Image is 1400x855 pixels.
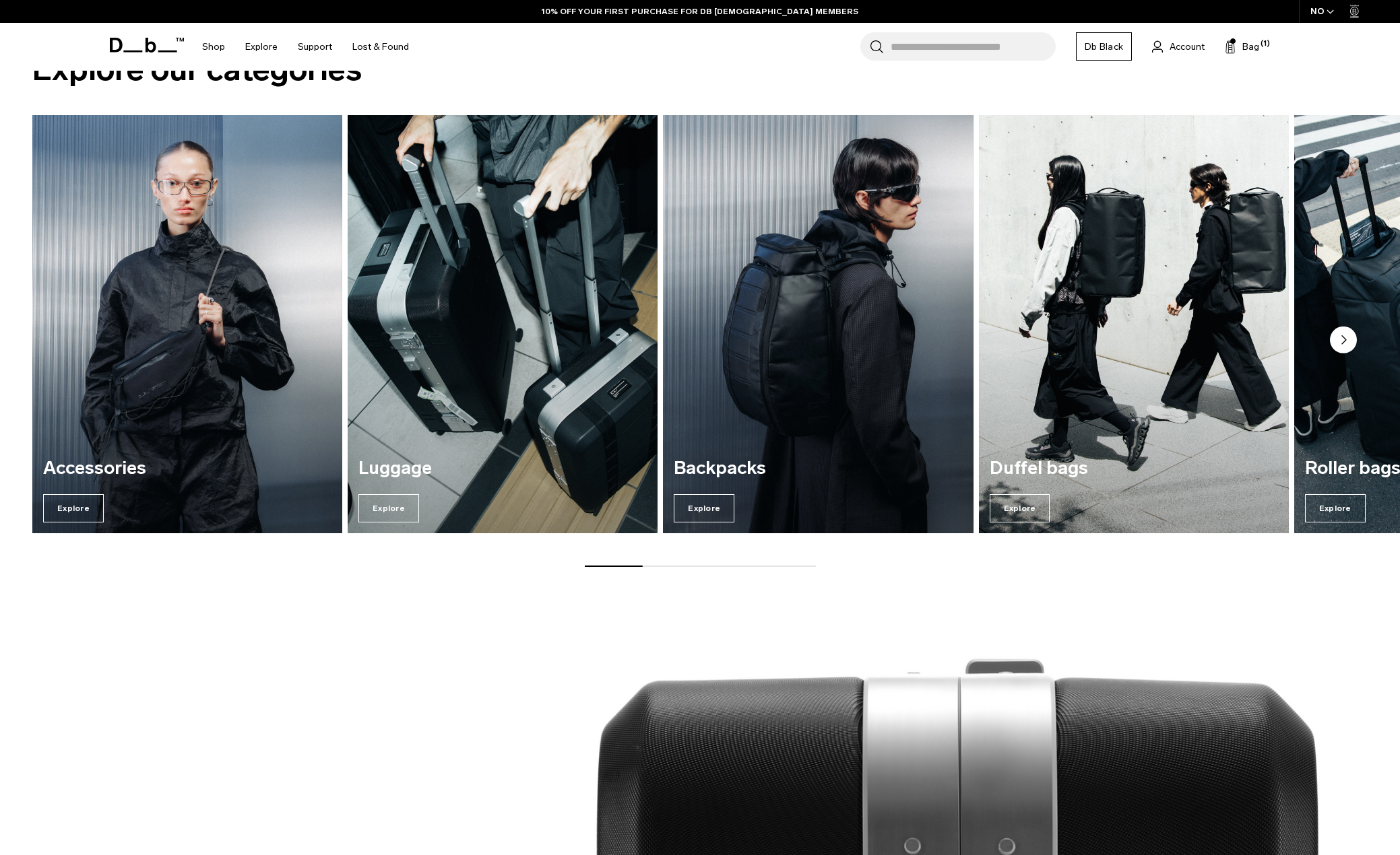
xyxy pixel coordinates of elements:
[32,115,342,533] a: Accessories Explore
[1170,40,1205,54] span: Account
[990,458,1278,479] h3: Duffel bags
[663,115,973,533] a: Backpacks Explore
[663,115,973,533] div: 3 / 7
[245,23,278,71] a: Explore
[1152,38,1205,55] a: Account
[298,23,332,71] a: Support
[43,458,331,479] h3: Accessories
[979,115,1289,533] div: 4 / 7
[1242,40,1259,54] span: Bag
[542,5,858,18] a: 10% OFF YOUR FIRST PURCHASE FOR DB [DEMOGRAPHIC_DATA] MEMBERS
[348,115,658,533] a: Luggage Explore
[192,23,419,71] nav: Main Navigation
[352,23,409,71] a: Lost & Found
[1225,38,1259,55] button: Bag (1)
[202,23,225,71] a: Shop
[1330,327,1357,356] button: Next slide
[990,494,1050,522] span: Explore
[348,115,658,533] div: 2 / 7
[43,494,104,522] span: Explore
[674,494,734,522] span: Explore
[674,458,962,479] h3: Backpacks
[32,115,342,533] div: 1 / 7
[358,458,647,479] h3: Luggage
[1076,32,1132,61] a: Db Black
[979,115,1289,533] a: Duffel bags Explore
[358,494,419,522] span: Explore
[1261,38,1270,50] span: (1)
[1305,494,1366,522] span: Explore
